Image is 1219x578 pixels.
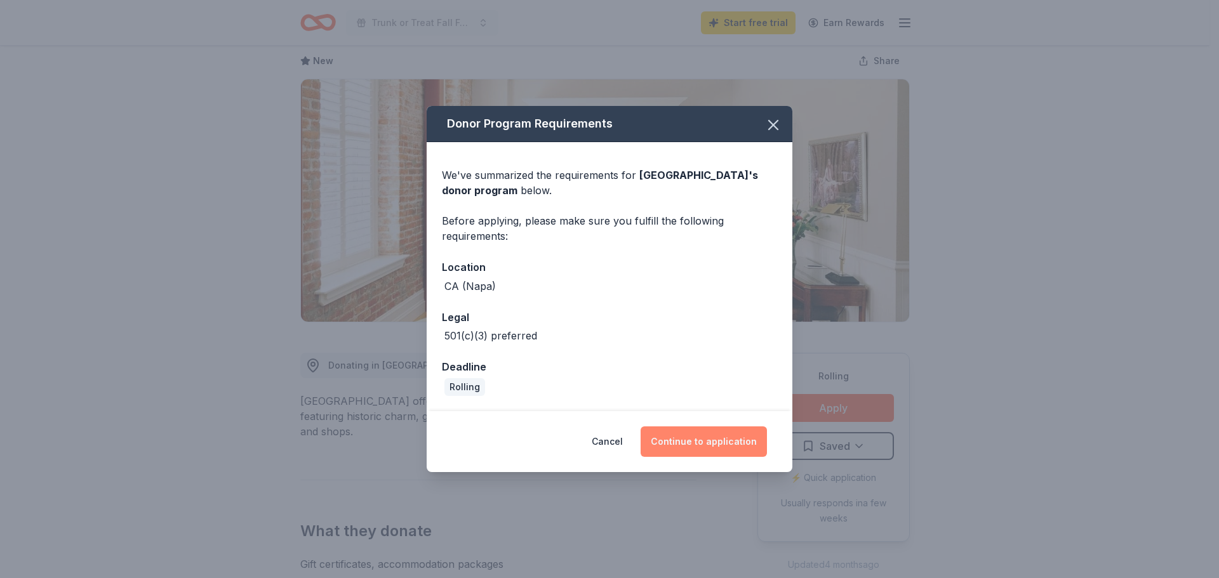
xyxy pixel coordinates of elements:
[442,259,777,275] div: Location
[444,328,537,343] div: 501(c)(3) preferred
[442,167,777,198] div: We've summarized the requirements for below.
[442,213,777,244] div: Before applying, please make sure you fulfill the following requirements:
[442,309,777,325] div: Legal
[427,106,792,142] div: Donor Program Requirements
[444,378,485,396] div: Rolling
[592,426,623,457] button: Cancel
[641,426,767,457] button: Continue to application
[442,358,777,375] div: Deadline
[444,279,496,294] div: CA (Napa)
